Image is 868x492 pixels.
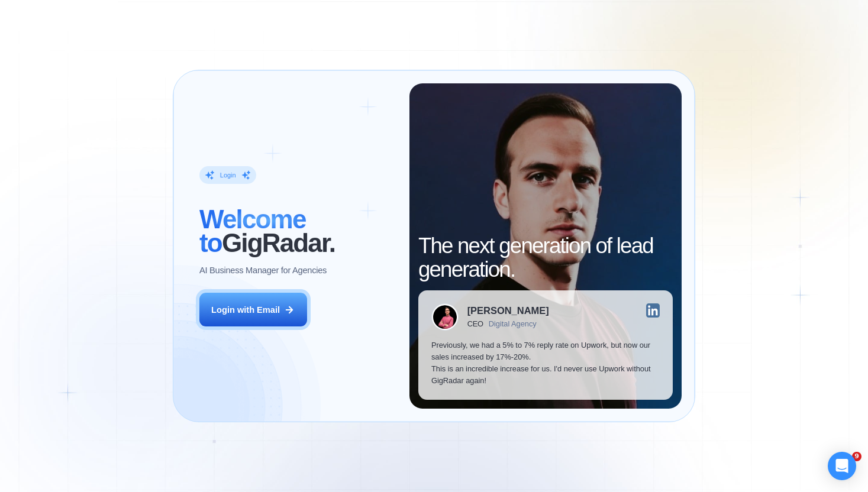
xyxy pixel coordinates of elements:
p: AI Business Manager for Agencies [199,264,327,276]
div: Login with Email [211,304,280,316]
span: Welcome to [199,205,306,257]
p: Previously, we had a 5% to 7% reply rate on Upwork, but now our sales increased by 17%-20%. This ... [431,339,660,387]
div: Digital Agency [489,320,537,329]
div: CEO [467,320,483,329]
div: [PERSON_NAME] [467,306,549,316]
div: Open Intercom Messenger [828,452,856,480]
span: 9 [852,452,861,461]
button: Login with Email [199,293,307,326]
div: Login [220,171,236,180]
h2: The next generation of lead generation. [418,234,673,282]
h2: ‍ GigRadar. [199,208,396,255]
